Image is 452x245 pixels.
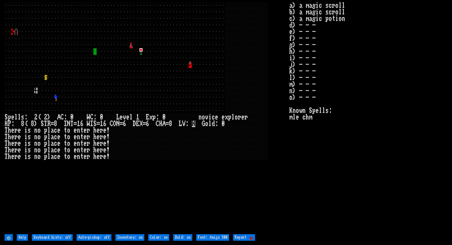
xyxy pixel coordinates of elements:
[74,134,77,140] div: e
[87,134,90,140] div: r
[44,153,47,160] div: p
[37,153,41,160] div: o
[18,147,21,153] div: e
[133,121,136,127] div: D
[47,147,51,153] div: l
[77,134,80,140] div: n
[37,134,41,140] div: o
[14,140,18,147] div: r
[83,134,87,140] div: e
[173,234,192,241] input: Bold: on
[166,121,169,127] div: =
[87,121,90,127] div: W
[123,121,126,127] div: 6
[67,127,70,134] div: o
[8,153,11,160] div: h
[34,114,37,121] div: 2
[34,153,37,160] div: n
[44,127,47,134] div: p
[179,121,182,127] div: L
[107,153,110,160] div: !
[74,127,77,134] div: e
[120,121,123,127] div: =
[116,121,120,127] div: N
[28,140,31,147] div: s
[5,153,8,160] div: T
[24,153,28,160] div: i
[169,121,172,127] div: 8
[196,234,229,241] input: Font: Amiga 500
[74,147,77,153] div: e
[97,121,100,127] div: =
[11,134,14,140] div: e
[93,153,97,160] div: h
[162,114,166,121] div: 0
[110,121,113,127] div: C
[93,127,97,134] div: h
[80,121,83,127] div: 6
[100,121,103,127] div: 1
[143,121,146,127] div: =
[37,147,41,153] div: o
[100,140,103,147] div: r
[162,121,166,127] div: A
[215,121,218,127] div: :
[182,121,185,127] div: V
[228,114,231,121] div: p
[47,134,51,140] div: l
[34,134,37,140] div: n
[93,134,97,140] div: h
[14,127,18,134] div: r
[139,121,143,127] div: X
[245,114,248,121] div: r
[14,147,18,153] div: r
[11,121,14,127] div: :
[44,147,47,153] div: p
[51,134,54,140] div: a
[57,147,60,153] div: e
[80,134,83,140] div: t
[148,234,169,241] input: Color: on
[28,134,31,140] div: s
[156,114,159,121] div: :
[34,127,37,134] div: n
[54,121,57,127] div: 8
[77,153,80,160] div: n
[51,127,54,134] div: a
[57,127,60,134] div: e
[8,127,11,134] div: h
[24,147,28,153] div: i
[107,134,110,140] div: !
[77,147,80,153] div: n
[100,134,103,140] div: r
[205,114,208,121] div: v
[67,134,70,140] div: o
[103,134,107,140] div: e
[120,114,123,121] div: e
[41,121,44,127] div: S
[97,147,100,153] div: e
[24,140,28,147] div: i
[18,140,21,147] div: e
[149,114,153,121] div: x
[212,114,215,121] div: c
[60,114,64,121] div: C
[126,114,130,121] div: e
[87,147,90,153] div: r
[93,121,97,127] div: S
[24,134,28,140] div: i
[70,114,74,121] div: 0
[54,153,57,160] div: c
[11,140,14,147] div: e
[130,114,133,121] div: l
[87,153,90,160] div: r
[54,147,57,153] div: c
[67,153,70,160] div: o
[289,2,447,233] stats: a) a magic scroll b) a magic scroll c) a magic potion d) - - - e) - - - f) - - - g) - - - h) - - ...
[116,114,120,121] div: L
[215,114,218,121] div: e
[8,140,11,147] div: h
[28,127,31,134] div: s
[44,134,47,140] div: p
[103,147,107,153] div: e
